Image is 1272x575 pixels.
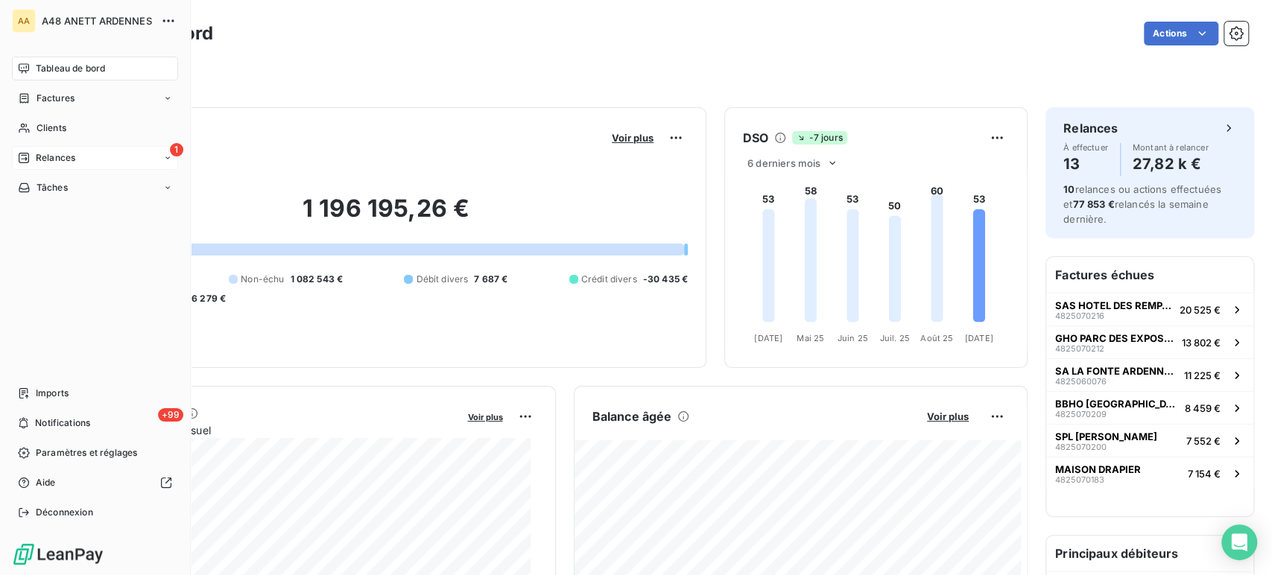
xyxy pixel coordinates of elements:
span: Chiffre d'affaires mensuel [84,422,458,438]
h6: Principaux débiteurs [1046,536,1253,571]
span: 4825060076 [1055,377,1107,386]
span: 77 853 € [1072,198,1114,210]
span: 20 525 € [1180,304,1221,316]
span: Imports [36,387,69,400]
h6: Relances [1063,119,1118,137]
span: À effectuer [1063,143,1108,152]
span: Crédit divers [581,273,637,286]
span: Tâches [37,181,68,194]
span: Débit divers [416,273,468,286]
span: Voir plus [927,410,969,422]
span: Clients [37,121,66,135]
span: Montant à relancer [1133,143,1209,152]
span: Déconnexion [36,506,93,519]
span: -7 jours [792,131,847,144]
span: 13 802 € [1182,337,1221,349]
span: A48 ANETT ARDENNES [42,15,152,27]
button: GHO PARC DES EXPOSITIONS482507021213 802 € [1046,325,1253,358]
span: Tableau de bord [36,62,105,75]
button: Voir plus [923,410,973,423]
h6: DSO [743,129,768,147]
tspan: Juin 25 [838,332,868,343]
button: Voir plus [607,131,658,144]
tspan: Juil. 25 [880,332,910,343]
span: SA LA FONTE ARDENNAISE [1055,365,1178,377]
h4: 27,82 k € [1133,152,1209,176]
span: 4825070183 [1055,475,1104,484]
span: 1 082 543 € [291,273,344,286]
tspan: [DATE] [754,332,782,343]
span: -30 435 € [643,273,688,286]
h4: 13 [1063,152,1108,176]
div: Open Intercom Messenger [1221,524,1257,560]
span: Paramètres et réglages [36,446,137,460]
span: 4825070200 [1055,442,1107,451]
button: MAISON DRAPIER48250701837 154 € [1046,457,1253,489]
span: Factures [37,92,75,105]
button: SAS HOTEL DES REMPARTS482507021620 525 € [1046,293,1253,325]
span: Notifications [35,416,90,430]
button: BBHO [GEOGRAPHIC_DATA]48250702098 459 € [1046,391,1253,424]
a: Aide [12,471,178,495]
span: Voir plus [468,412,503,422]
span: 7 687 € [474,273,507,286]
span: 10 [1063,183,1075,195]
span: 7 552 € [1186,435,1221,447]
span: relances ou actions effectuées et relancés la semaine dernière. [1063,183,1221,225]
span: 1 [170,143,183,156]
h6: Factures échues [1046,257,1253,293]
span: 4825070209 [1055,410,1107,419]
tspan: Mai 25 [797,332,824,343]
tspan: [DATE] [965,332,993,343]
h2: 1 196 195,26 € [84,194,688,238]
span: 4825070216 [1055,311,1104,320]
span: -6 279 € [187,292,226,305]
span: GHO PARC DES EXPOSITIONS [1055,332,1176,344]
span: 8 459 € [1185,402,1221,414]
span: +99 [158,408,183,422]
span: Voir plus [612,132,654,144]
div: AA [12,9,36,33]
span: 7 154 € [1188,468,1221,480]
button: SA LA FONTE ARDENNAISE482506007611 225 € [1046,358,1253,391]
button: Voir plus [463,410,507,423]
span: 6 derniers mois [747,157,820,169]
span: Relances [36,151,75,165]
span: BBHO [GEOGRAPHIC_DATA] [1055,398,1179,410]
span: SPL [PERSON_NAME] [1055,431,1157,442]
span: Aide [36,476,56,489]
span: MAISON DRAPIER [1055,463,1141,475]
button: Actions [1144,22,1218,45]
button: SPL [PERSON_NAME]48250702007 552 € [1046,424,1253,457]
span: 4825070212 [1055,344,1104,353]
tspan: Août 25 [920,332,953,343]
span: SAS HOTEL DES REMPARTS [1055,299,1174,311]
span: Non-échu [241,273,284,286]
h6: Balance âgée [592,407,672,425]
span: 11 225 € [1184,369,1221,381]
img: Logo LeanPay [12,542,104,566]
